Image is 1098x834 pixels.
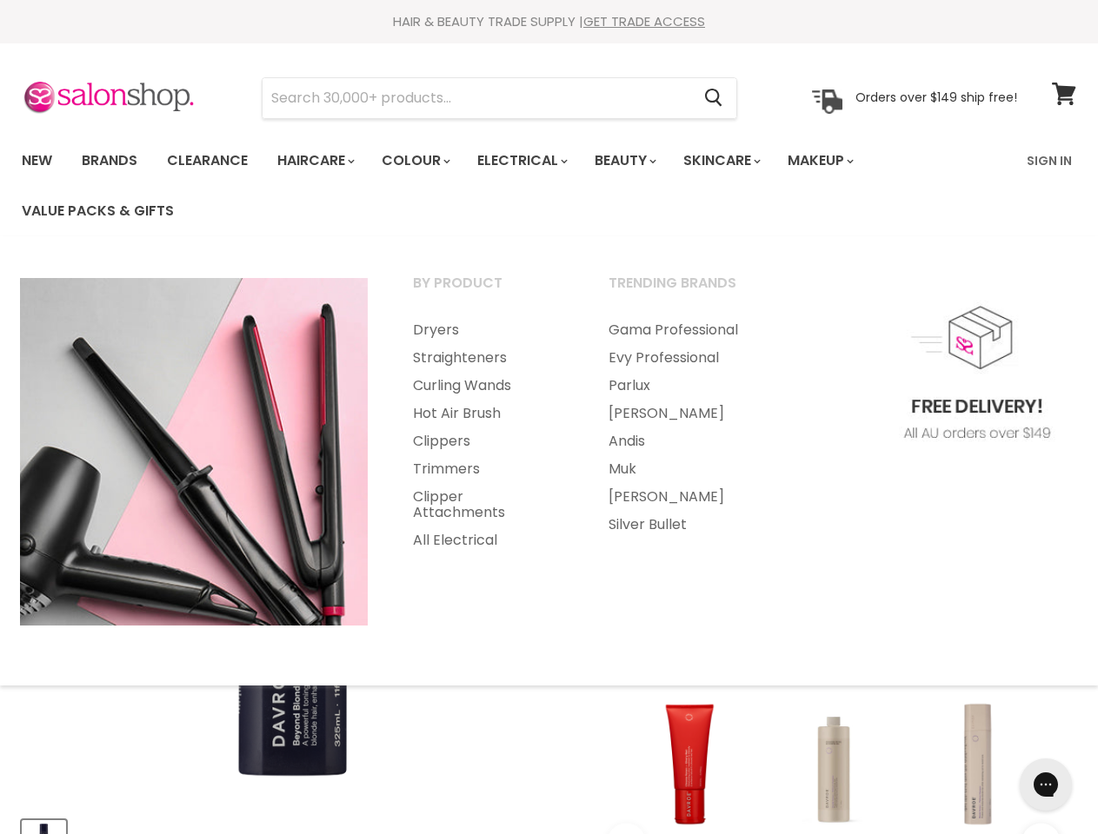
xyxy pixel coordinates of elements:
[587,269,779,313] a: Trending Brands
[391,526,583,554] a: All Electrical
[855,89,1017,105] p: Orders over $149 ship free!
[391,344,583,372] a: Straighteners
[391,455,583,483] a: Trimmers
[391,372,583,400] a: Curling Wands
[582,142,667,179] a: Beauty
[587,316,779,344] a: Gama Professional
[1016,142,1082,179] a: Sign In
[587,400,779,427] a: [PERSON_NAME]
[587,316,779,539] ul: Main menu
[391,316,583,554] ul: Main menu
[9,136,1016,236] ul: Main menu
[464,142,578,179] a: Electrical
[154,142,261,179] a: Clearance
[775,142,864,179] a: Makeup
[391,400,583,427] a: Hot Air Brush
[391,483,583,526] a: Clipper Attachments
[69,142,150,179] a: Brands
[587,427,779,455] a: Andis
[587,483,779,511] a: [PERSON_NAME]
[587,511,779,539] a: Silver Bullet
[9,142,65,179] a: New
[369,142,461,179] a: Colour
[670,142,771,179] a: Skincare
[262,77,737,119] form: Product
[391,427,583,455] a: Clippers
[391,316,583,344] a: Dryers
[391,269,583,313] a: By Product
[583,12,705,30] a: GET TRADE ACCESS
[263,78,690,118] input: Search
[587,372,779,400] a: Parlux
[690,78,736,118] button: Search
[1011,752,1081,817] iframe: Gorgias live chat messenger
[9,193,187,229] a: Value Packs & Gifts
[587,344,779,372] a: Evy Professional
[587,455,779,483] a: Muk
[264,142,365,179] a: Haircare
